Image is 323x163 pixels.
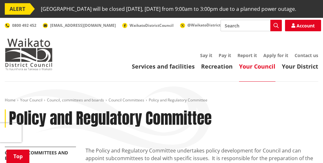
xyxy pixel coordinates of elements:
a: [EMAIL_ADDRESS][DOMAIN_NAME] [43,23,116,28]
span: 0800 492 452 [12,23,36,28]
a: Council, committees and boards [5,150,68,161]
a: Contact us [295,52,318,58]
img: Waikato District Council - Te Kaunihera aa Takiwaa o Waikato [5,38,53,70]
a: Your District [282,63,318,70]
span: WaikatoDistrictCouncil [130,23,174,28]
a: Your Council [239,63,275,70]
span: Policy and Regulatory Committee [149,97,207,103]
h1: Policy and Regulatory Committee [9,109,212,128]
a: Say it [200,52,212,58]
a: Apply for it [263,52,288,58]
a: @WaikatoDistrict [180,22,221,28]
span: [EMAIL_ADDRESS][DOMAIN_NAME] [50,23,116,28]
span: @WaikatoDistrict [187,22,221,28]
a: Pay it [219,52,231,58]
a: Services and facilities [132,63,195,70]
a: Council Committees [109,97,144,103]
a: Top [6,150,29,163]
a: Your Council [20,97,42,103]
a: 0800 492 452 [5,23,36,28]
a: Home [5,97,16,103]
span: [GEOGRAPHIC_DATA] will be closed [DATE], [DATE] from 9:00am to 3:00pm due to a planned power outage. [41,3,296,15]
nav: breadcrumb [5,98,318,103]
a: Council, committees and boards [47,97,104,103]
a: Report it [237,52,257,58]
input: Search input [221,20,282,31]
span: ALERT [5,3,30,15]
a: Recreation [201,63,233,70]
a: Account [285,20,321,31]
a: WaikatoDistrictCouncil [122,23,174,28]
